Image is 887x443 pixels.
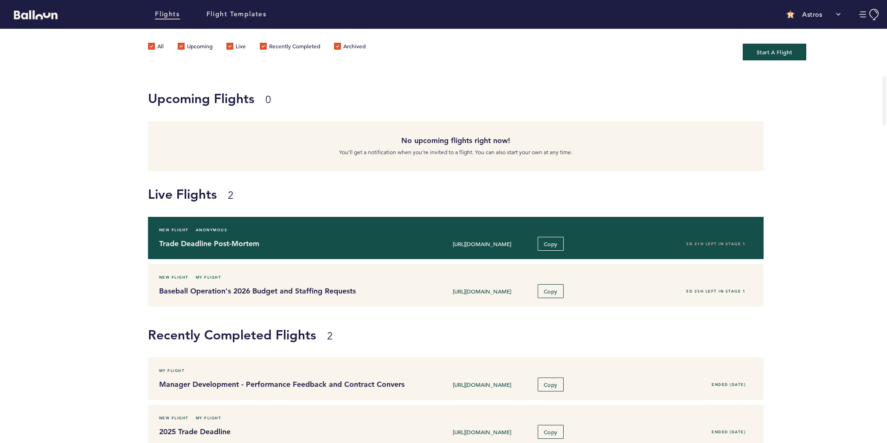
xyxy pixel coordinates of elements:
[334,43,366,52] label: Archived
[743,44,806,60] button: Start A Flight
[155,148,757,157] p: You’ll get a notification when you’re invited to a flight. You can also start your own at any time.
[544,287,558,295] span: Copy
[327,330,333,342] small: 2
[196,273,222,282] span: My Flight
[159,379,399,390] h4: Manager Development - Performance Feedback and Contract Conversations
[159,286,399,297] h4: Baseball Operation's 2026 Budget and Staffing Requests
[544,428,558,436] span: Copy
[712,430,746,434] span: Ended [DATE]
[148,326,880,344] h1: Recently Completed Flights
[155,9,180,20] a: Flights
[686,241,746,246] span: 3D 21H left in stage 1
[159,273,189,282] span: New Flight
[206,9,267,20] a: Flight Templates
[686,289,746,293] span: 5D 23H left in stage 1
[260,43,320,52] label: Recently Completed
[159,238,399,249] h4: Trade Deadline Post-Mortem
[14,10,58,20] svg: Balloon
[712,382,746,387] span: Ended [DATE]
[148,185,880,203] h1: Live Flights
[538,378,564,391] button: Copy
[538,425,564,439] button: Copy
[196,413,222,423] span: My Flight
[538,284,564,298] button: Copy
[178,43,212,52] label: Upcoming
[781,5,845,24] button: Astros
[228,189,233,202] small: 2
[159,225,189,235] span: New Flight
[196,225,228,235] span: Anonymous
[159,413,189,423] span: New Flight
[148,89,757,108] h1: Upcoming Flights
[155,135,757,146] h4: No upcoming flights right now!
[159,426,399,437] h4: 2025 Trade Deadline
[544,381,558,388] span: Copy
[544,240,558,248] span: Copy
[802,10,822,19] p: Astros
[859,9,880,20] button: Manage Account
[226,43,246,52] label: Live
[7,9,58,19] a: Balloon
[148,43,164,52] label: All
[538,237,564,251] button: Copy
[159,366,185,375] span: My Flight
[265,93,271,106] small: 0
